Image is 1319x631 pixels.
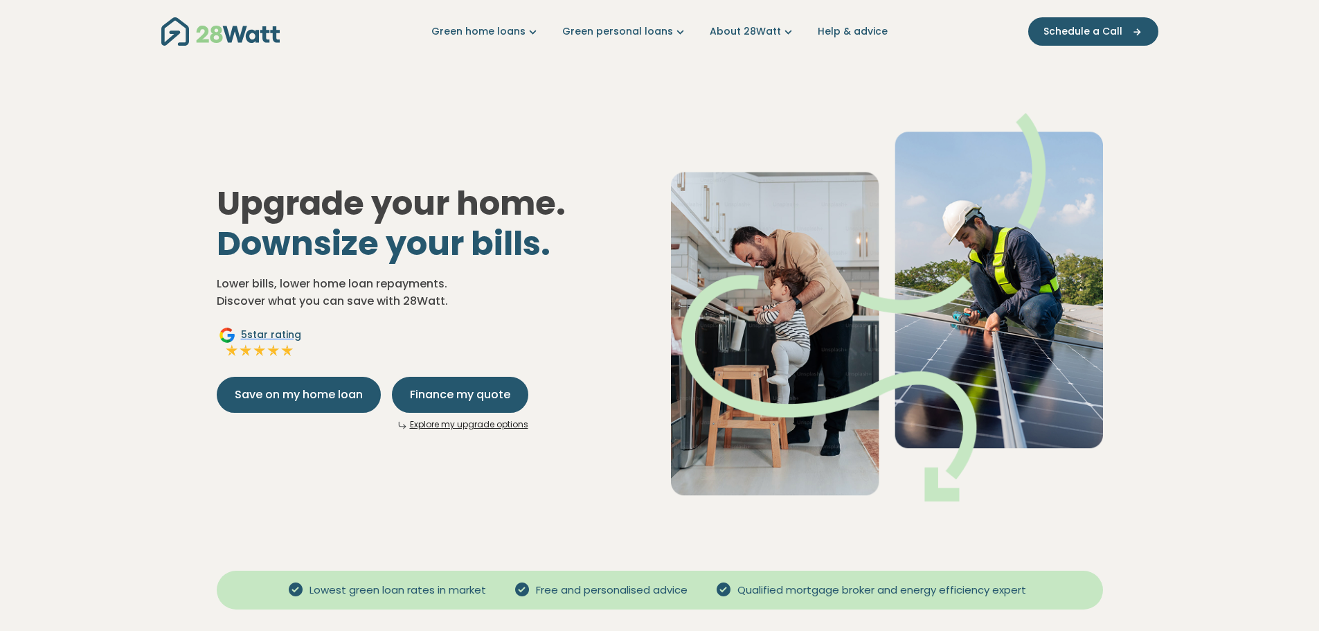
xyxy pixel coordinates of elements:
h1: Upgrade your home. [217,184,649,263]
a: Green personal loans [562,24,688,39]
button: Schedule a Call [1028,17,1158,46]
img: Full star [267,344,280,357]
img: Full star [225,344,239,357]
span: Free and personalised advice [530,583,693,598]
nav: Main navigation [161,14,1158,49]
span: Lowest green loan rates in market [304,583,492,598]
a: Explore my upgrade options [410,418,528,430]
a: Help & advice [818,24,888,39]
img: Dad helping toddler [671,113,1103,501]
span: Save on my home loan [235,386,363,403]
img: Full star [280,344,294,357]
a: About 28Watt [710,24,796,39]
button: Finance my quote [392,377,528,413]
span: 5 star rating [241,328,301,342]
button: Save on my home loan [217,377,381,413]
a: Google5star ratingFull starFull starFull starFull starFull star [217,327,303,360]
a: Green home loans [431,24,540,39]
img: 28Watt [161,17,280,46]
img: Full star [253,344,267,357]
span: Downsize your bills. [217,220,550,267]
img: Google [219,327,235,344]
span: Schedule a Call [1043,24,1122,39]
img: Full star [239,344,253,357]
p: Lower bills, lower home loan repayments. Discover what you can save with 28Watt. [217,275,649,310]
span: Qualified mortgage broker and energy efficiency expert [732,583,1032,598]
span: Finance my quote [410,386,510,403]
